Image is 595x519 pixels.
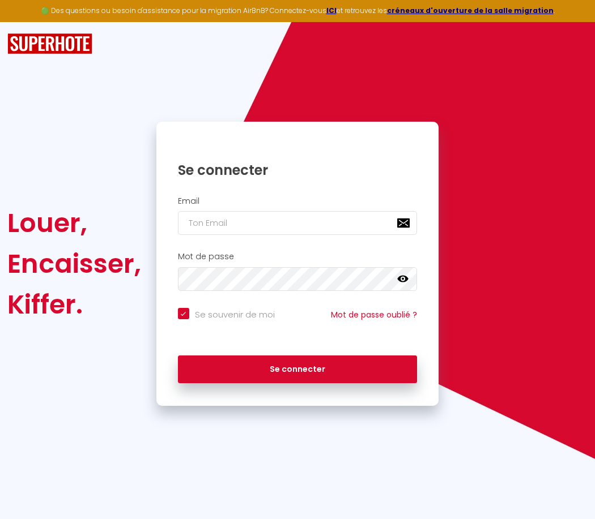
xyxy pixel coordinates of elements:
img: SuperHote logo [7,33,92,54]
a: ICI [326,6,337,15]
div: Kiffer. [7,284,141,325]
h2: Email [178,196,418,206]
div: Louer, [7,203,141,243]
div: Encaisser, [7,243,141,284]
a: créneaux d'ouverture de la salle migration [387,6,554,15]
h2: Mot de passe [178,252,418,261]
input: Ton Email [178,211,418,235]
h1: Se connecter [178,161,418,179]
a: Mot de passe oublié ? [331,309,417,320]
button: Se connecter [178,355,418,384]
